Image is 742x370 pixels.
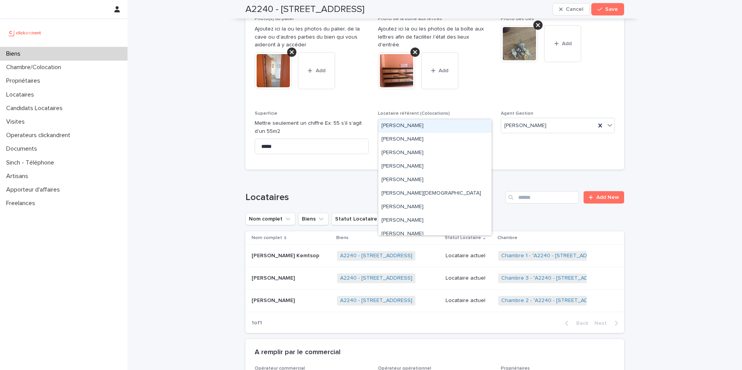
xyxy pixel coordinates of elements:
div: Anass Baalane [378,160,492,173]
p: Mettre seulement un chiffre Ex: 55 s'il s'agit d'un 55m2 [255,119,369,136]
span: Agent Gestion [501,111,533,116]
a: A2240 - [STREET_ADDRESS] [340,253,412,259]
button: Add [298,52,335,89]
p: Visites [3,118,31,126]
p: Locataire actuel [446,253,492,259]
p: Biens [336,234,349,242]
p: Biens [3,50,27,58]
a: Chambre 2 - "A2240 - [STREET_ADDRESS]" [501,297,609,304]
span: Next [594,321,611,326]
tr: [PERSON_NAME][PERSON_NAME] A2240 - [STREET_ADDRESS] Locataire actuelChambre 2 - "A2240 - [STREET_... [245,290,624,312]
p: [PERSON_NAME] [252,296,296,304]
tr: [PERSON_NAME][PERSON_NAME] A2240 - [STREET_ADDRESS] Locataire actuelChambre 3 - "A2240 - [STREET_... [245,267,624,290]
div: Anaëlle Merlin [378,200,492,214]
h2: A2240 - [STREET_ADDRESS] [245,4,364,15]
div: Amjad Nasser [378,146,492,160]
p: Propriétaires [3,77,46,85]
p: Apporteur d'affaires [3,186,66,193]
p: [PERSON_NAME] Kemtsop [252,251,321,259]
p: [PERSON_NAME] [252,273,296,282]
div: Anaïs Gaudefroy [378,227,492,241]
span: Photo des clés [501,17,534,21]
span: [PERSON_NAME] [504,122,546,130]
p: Locataire actuel [446,297,492,304]
h2: A remplir par le commercial [255,348,340,357]
span: Back [572,321,588,326]
p: Ajoutez ici la ou les photos de la boîte aux lettres afin de faciliter l'état des lieux d'entrée. [378,25,492,49]
button: Back [559,320,591,327]
div: Anatole Truffaut [378,173,492,187]
p: Sinch - Téléphone [3,159,60,166]
span: Add New [596,195,619,200]
p: Nom complet [252,234,282,242]
button: Save [591,3,624,15]
p: Chambre/Colocation [3,64,67,71]
h1: Locataires [245,192,502,203]
button: Nom complet [245,213,295,225]
tr: [PERSON_NAME] Kemtsop[PERSON_NAME] Kemtsop A2240 - [STREET_ADDRESS] Locataire actuelChambre 1 - "... [245,245,624,267]
button: Cancel [553,3,590,15]
a: A2240 - [STREET_ADDRESS] [340,297,412,304]
p: Locataire actuel [446,275,492,282]
a: Add New [584,191,624,204]
span: Cancel [566,7,583,12]
button: Add [544,25,581,62]
p: Ajoutez ici la ou les photos du palier, de la cave ou d'autres parties du bien qui vous aideront ... [255,25,369,49]
div: Anaïs Boudard [378,214,492,227]
button: Next [591,320,624,327]
p: 1 of 1 [245,314,268,333]
div: Jonathan Mayoyo Bangala [378,119,492,133]
span: Locataire référent (Colocations) [378,111,450,116]
img: UCB0brd3T0yccxBKYDjQ [6,25,44,41]
p: Chambre [497,234,517,242]
div: Anaëlle Judic [378,187,492,200]
p: Operateurs clickandrent [3,132,77,139]
p: Locataires [3,91,40,98]
div: Amin Benahmed [378,133,492,146]
p: Statut Locataire [445,234,481,242]
input: Search [505,191,579,204]
span: Add [316,68,325,73]
span: Add [562,41,572,46]
p: Documents [3,145,43,153]
button: Add [421,52,458,89]
a: A2240 - [STREET_ADDRESS] [340,275,412,282]
span: Photo(s) du palier [255,17,294,21]
span: Superficie [255,111,277,116]
a: Chambre 1 - "A2240 - [STREET_ADDRESS]" [501,253,608,259]
button: Biens [298,213,328,225]
span: Save [605,7,618,12]
p: Candidats Locataires [3,105,69,112]
button: Statut Locataire [332,213,390,225]
a: Chambre 3 - "A2240 - [STREET_ADDRESS]" [501,275,609,282]
p: Artisans [3,173,34,180]
span: Photo de la boîte aux lettres [378,17,442,21]
p: Freelances [3,200,41,207]
span: Add [439,68,448,73]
